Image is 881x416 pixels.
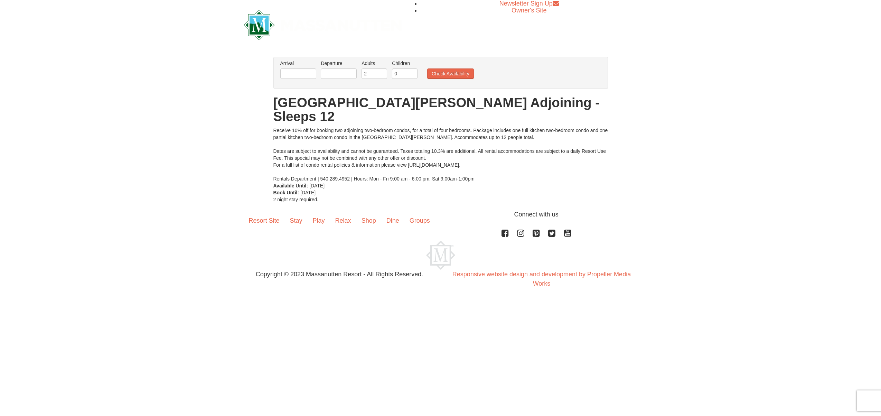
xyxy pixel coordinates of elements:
[330,210,356,231] a: Relax
[404,210,435,231] a: Groups
[273,190,299,195] strong: Book Until:
[381,210,404,231] a: Dine
[309,183,325,188] span: [DATE]
[356,210,381,231] a: Shop
[238,270,441,279] p: Copyright © 2023 Massanutten Resort - All Rights Reserved.
[244,16,402,32] a: Massanutten Resort
[452,271,631,287] a: Responsive website design and development by Propeller Media Works
[321,60,357,67] label: Departure
[244,10,402,40] img: Massanutten Resort Logo
[273,96,608,123] h1: [GEOGRAPHIC_DATA][PERSON_NAME] Adjoining - Sleeps 12
[512,7,546,14] a: Owner's Site
[285,210,308,231] a: Stay
[426,241,455,270] img: Massanutten Resort Logo
[273,197,319,202] span: 2 night stay required.
[300,190,316,195] span: [DATE]
[392,60,418,67] label: Children
[427,68,474,79] button: Check Availability
[273,183,308,188] strong: Available Until:
[308,210,330,231] a: Play
[273,127,608,182] div: Receive 10% off for booking two adjoining two-bedroom condos, for a total of four bedrooms. Packa...
[362,60,387,67] label: Adults
[244,210,285,231] a: Resort Site
[280,60,316,67] label: Arrival
[244,210,638,219] p: Connect with us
